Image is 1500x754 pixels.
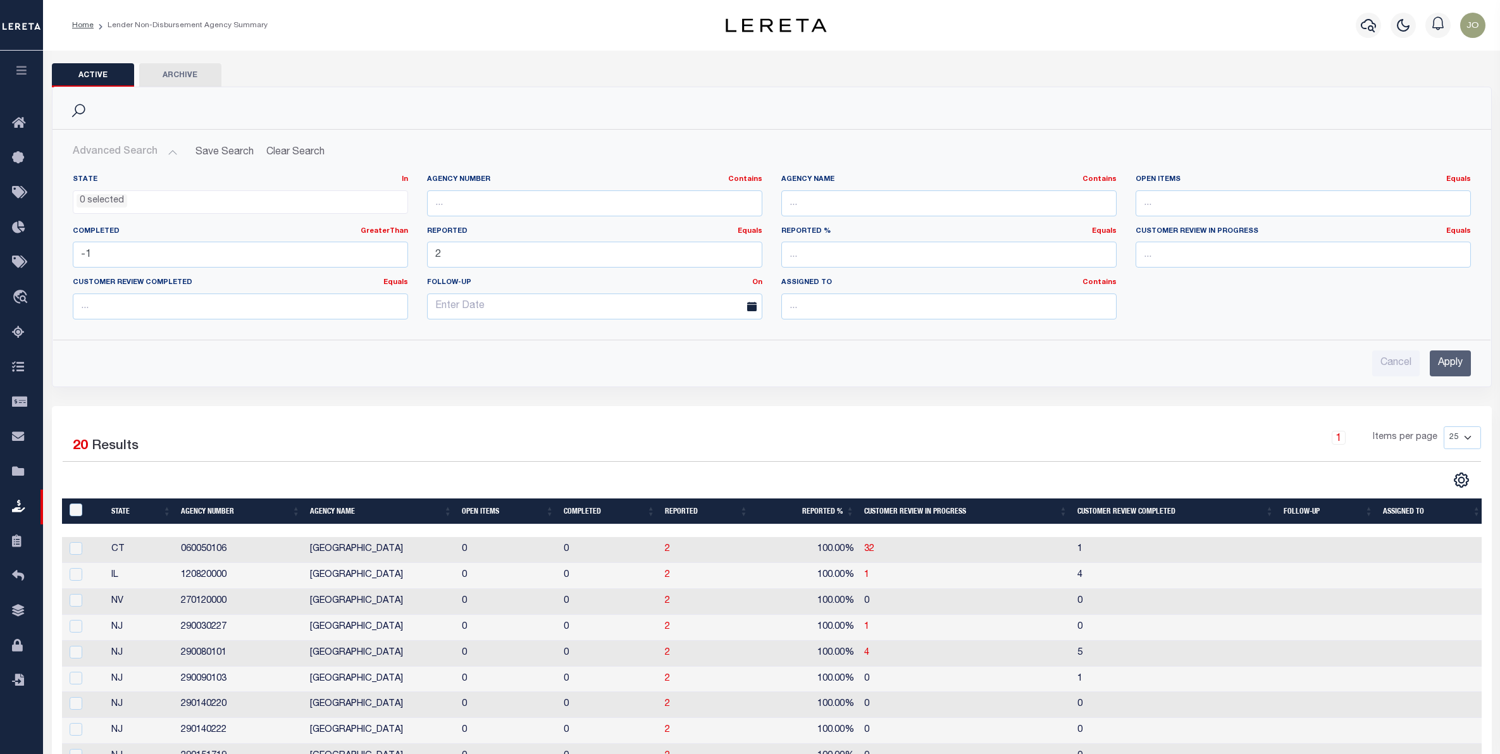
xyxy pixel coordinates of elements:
[753,641,859,667] td: 100.00%
[1460,13,1485,38] img: svg+xml;base64,PHN2ZyB4bWxucz0iaHR0cDovL3d3dy53My5vcmcvMjAwMC9zdmciIHBvaW50ZXItZXZlbnRzPSJub25lIi...
[665,545,670,553] a: 2
[73,175,408,185] label: State
[1072,667,1279,693] td: 1
[1378,498,1485,524] th: Assigned To: activate to sort column ascending
[106,615,176,641] td: NJ
[73,440,88,453] span: 20
[176,667,305,693] td: 290090103
[781,190,1117,216] input: ...
[92,436,139,457] label: Results
[864,571,869,579] a: 1
[176,589,305,615] td: 270120000
[864,545,874,553] a: 32
[261,140,330,164] button: Clear Search
[457,692,559,718] td: 0
[188,140,261,164] button: Save Search
[665,648,670,657] a: 2
[106,718,176,744] td: NJ
[753,667,859,693] td: 100.00%
[457,589,559,615] td: 0
[781,175,1117,185] label: Agency Name
[1072,498,1279,524] th: Customer Review Completed: activate to sort column ascending
[176,615,305,641] td: 290030227
[73,226,408,237] label: Completed
[1072,615,1279,641] td: 0
[402,176,408,183] a: In
[1446,176,1471,183] a: Equals
[305,718,457,744] td: [GEOGRAPHIC_DATA]
[427,242,762,268] input: ...
[1082,279,1117,286] a: Contains
[305,667,457,693] td: [GEOGRAPHIC_DATA]
[665,700,670,708] a: 2
[305,563,457,589] td: [GEOGRAPHIC_DATA]
[859,589,1072,615] td: 0
[106,498,176,524] th: State: activate to sort column ascending
[1136,190,1471,216] input: ...
[1092,228,1117,235] a: Equals
[859,718,1072,744] td: 0
[106,589,176,615] td: NV
[305,537,457,563] td: [GEOGRAPHIC_DATA]
[176,718,305,744] td: 290140222
[457,718,559,744] td: 0
[73,278,408,288] label: Customer Review Completed
[559,537,660,563] td: 0
[77,194,127,208] li: 0 selected
[106,641,176,667] td: NJ
[305,498,457,524] th: Agency Name: activate to sort column ascending
[1136,226,1471,237] label: Customer Review In Progress
[457,537,559,563] td: 0
[94,20,268,31] li: Lender Non-Disbursement Agency Summary
[665,726,670,734] a: 2
[72,22,94,29] a: Home
[1072,641,1279,667] td: 5
[753,718,859,744] td: 100.00%
[1430,350,1471,376] input: Apply
[1372,350,1420,376] input: Cancel
[427,190,762,216] input: ...
[665,596,670,605] a: 2
[427,175,762,185] label: Agency Number
[176,692,305,718] td: 290140220
[753,537,859,563] td: 100.00%
[73,242,408,268] input: ...
[176,537,305,563] td: 060050106
[665,622,670,631] span: 2
[1072,692,1279,718] td: 0
[665,571,670,579] a: 2
[305,589,457,615] td: [GEOGRAPHIC_DATA]
[1279,498,1378,524] th: Follow-up: activate to sort column ascending
[660,498,753,524] th: Reported: activate to sort column ascending
[457,615,559,641] td: 0
[1082,176,1117,183] a: Contains
[753,589,859,615] td: 100.00%
[305,615,457,641] td: [GEOGRAPHIC_DATA]
[1136,242,1471,268] input: ...
[457,667,559,693] td: 0
[559,498,660,524] th: Completed: activate to sort column ascending
[62,498,107,524] th: MBACode
[665,674,670,683] span: 2
[73,294,408,319] input: ...
[859,667,1072,693] td: 0
[864,648,869,657] a: 4
[864,622,869,631] span: 1
[1072,563,1279,589] td: 4
[176,498,305,524] th: Agency Number: activate to sort column ascending
[457,563,559,589] td: 0
[106,667,176,693] td: NJ
[427,226,762,237] label: Reported
[106,537,176,563] td: CT
[753,615,859,641] td: 100.00%
[859,498,1072,524] th: Customer Review In Progress: activate to sort column ascending
[1136,175,1471,185] label: Open Items
[1072,718,1279,744] td: 0
[781,242,1117,268] input: ...
[176,641,305,667] td: 290080101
